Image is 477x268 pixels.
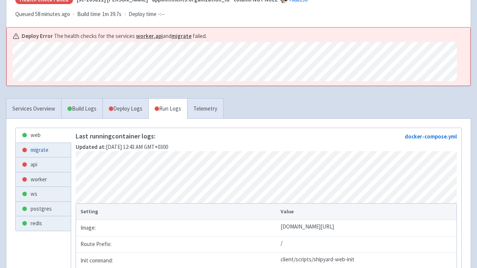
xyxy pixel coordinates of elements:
td: / [278,236,457,253]
span: Queued [15,10,70,17]
span: [DATE] 12:43 AM GMT+0300 [76,143,168,150]
a: web [16,128,71,143]
td: Route Prefix: [76,236,278,253]
a: api [155,32,163,39]
a: docker-compose.yml [405,133,457,140]
td: [DOMAIN_NAME][URL] [278,220,457,236]
p: Last running container logs: [76,133,168,140]
a: Build Logs [61,99,102,119]
th: Value [278,204,457,220]
a: ws [16,187,71,201]
a: worker [136,32,154,39]
span: 1m 39.7s [102,10,121,19]
th: Setting [76,204,278,220]
div: · · [15,10,169,19]
b: Deploy Error [22,32,53,41]
time: 58 minutes ago [35,10,70,17]
span: -:-- [158,10,165,19]
a: Run Logs [148,99,187,119]
span: Deploy time [129,10,157,19]
a: worker [16,172,71,187]
a: migrate [16,143,71,157]
a: api [16,157,71,172]
strong: Updated at: [76,143,106,150]
a: postgres [16,202,71,216]
a: Deploy Logs [102,99,148,119]
a: redis [16,216,71,231]
td: Image: [76,220,278,236]
a: migrate [171,32,192,39]
span: The health checks for the services , and failed. [54,32,207,41]
span: Build time [77,10,101,19]
a: Telemetry [187,99,223,119]
a: Services Overview [6,99,61,119]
